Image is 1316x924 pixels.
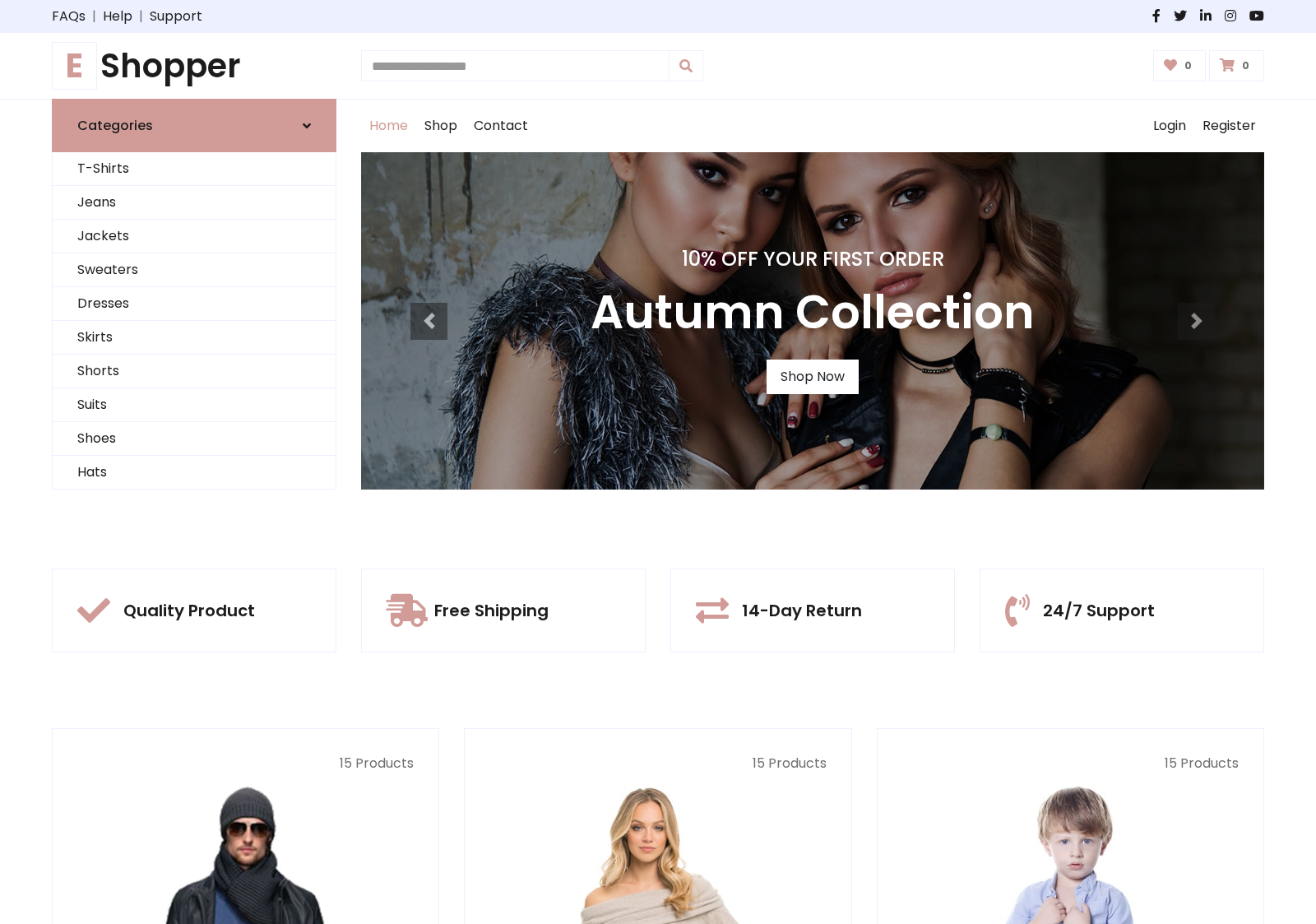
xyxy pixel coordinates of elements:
span: 0 [1180,58,1196,73]
a: 0 [1153,50,1207,81]
span: | [132,7,150,26]
a: Shoes [53,422,336,456]
a: Contact [466,100,536,152]
p: 15 Products [77,754,414,773]
h5: Free Shipping [434,601,549,620]
a: Help [103,7,132,26]
span: 0 [1238,58,1253,73]
a: Sweaters [53,253,336,287]
a: Support [150,7,202,26]
a: 0 [1209,50,1264,81]
p: 15 Products [902,754,1239,773]
a: Jeans [53,186,336,220]
h5: 14-Day Return [742,601,862,620]
h5: Quality Product [123,601,255,620]
a: Hats [53,456,336,490]
a: Jackets [53,220,336,253]
a: EShopper [52,46,336,86]
a: Skirts [53,321,336,355]
a: Suits [53,388,336,422]
h4: 10% Off Your First Order [591,248,1035,272]
span: E [52,42,97,90]
a: T-Shirts [53,152,336,186]
a: Home [361,100,416,152]
a: Register [1194,100,1264,152]
a: Shop [416,100,466,152]
a: Categories [52,99,336,152]
h3: Autumn Collection [591,285,1035,340]
a: Dresses [53,287,336,321]
a: FAQs [52,7,86,26]
span: | [86,7,103,26]
a: Shop Now [767,360,859,394]
a: Login [1145,100,1194,152]
h6: Categories [77,118,153,133]
p: 15 Products [489,754,826,773]
a: Shorts [53,355,336,388]
h1: Shopper [52,46,336,86]
h5: 24/7 Support [1043,601,1155,620]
